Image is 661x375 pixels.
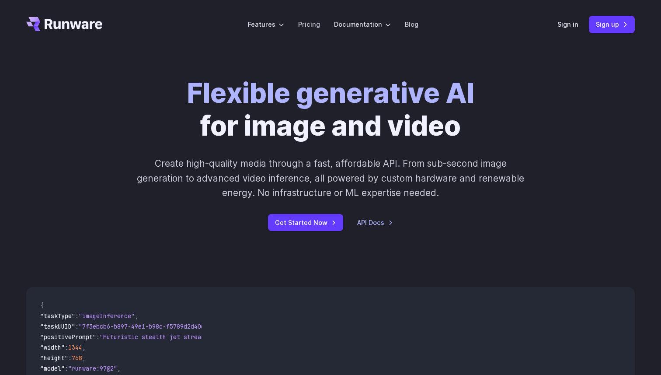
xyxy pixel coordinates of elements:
span: { [40,301,44,309]
span: "height" [40,354,68,362]
label: Documentation [334,19,391,29]
a: API Docs [357,217,393,228]
span: : [68,354,72,362]
p: Create high-quality media through a fast, affordable API. From sub-second image generation to adv... [136,156,525,200]
span: , [135,312,138,320]
span: "imageInference" [79,312,135,320]
span: : [75,312,79,320]
span: "7f3ebcb6-b897-49e1-b98c-f5789d2d40d7" [79,322,212,330]
h1: for image and video [187,77,474,142]
span: : [65,343,68,351]
span: "width" [40,343,65,351]
span: , [82,354,86,362]
a: Get Started Now [268,214,343,231]
span: "runware:97@2" [68,364,117,372]
label: Features [248,19,284,29]
span: : [96,333,100,341]
span: "model" [40,364,65,372]
span: : [75,322,79,330]
span: , [82,343,86,351]
a: Blog [405,19,418,29]
span: "positivePrompt" [40,333,96,341]
a: Pricing [298,19,320,29]
a: Go to / [26,17,102,31]
strong: Flexible generative AI [187,77,474,109]
a: Sign up [589,16,635,33]
a: Sign in [557,19,578,29]
span: 1344 [68,343,82,351]
span: "taskUUID" [40,322,75,330]
span: , [117,364,121,372]
span: "Futuristic stealth jet streaking through a neon-lit cityscape with glowing purple exhaust" [100,333,418,341]
span: "taskType" [40,312,75,320]
span: 768 [72,354,82,362]
span: : [65,364,68,372]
